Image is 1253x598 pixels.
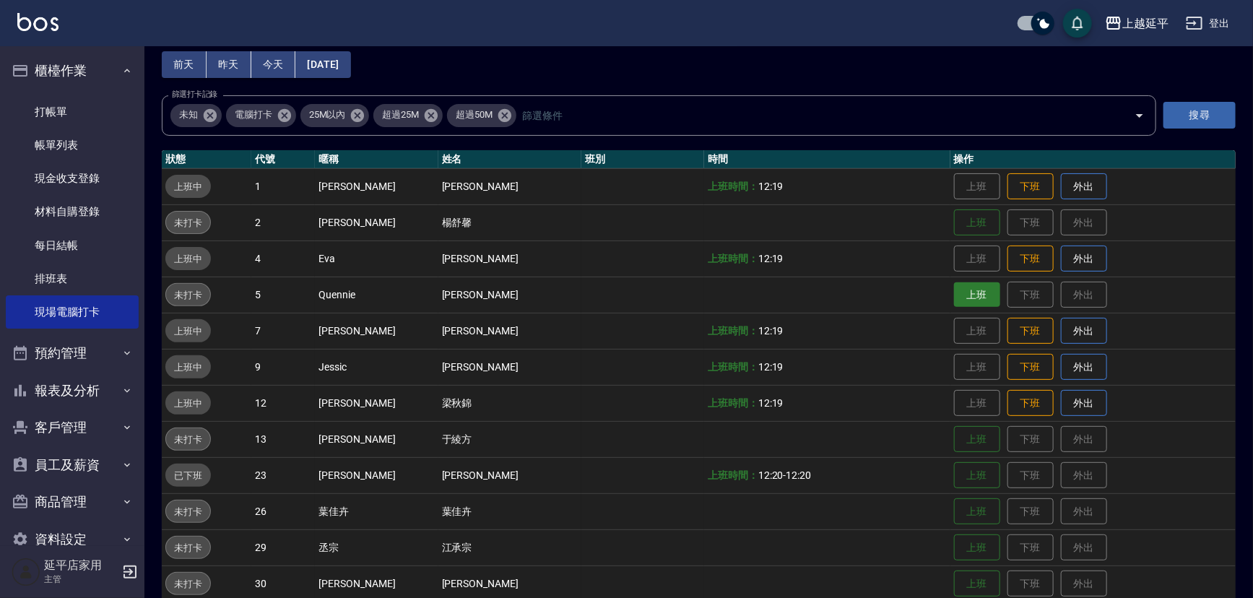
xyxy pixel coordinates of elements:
a: 每日結帳 [6,229,139,262]
span: 25M以內 [300,108,355,122]
td: 葉佳卉 [315,493,438,529]
button: 下班 [1007,173,1054,200]
button: 報表及分析 [6,372,139,409]
button: 外出 [1061,173,1107,200]
td: [PERSON_NAME] [315,385,438,421]
span: 12:20 [758,469,784,481]
span: 未打卡 [166,215,210,230]
td: [PERSON_NAME] [315,168,438,204]
td: 于綾方 [438,421,581,457]
th: 操作 [950,150,1236,169]
button: 預約管理 [6,334,139,372]
button: save [1063,9,1092,38]
button: 外出 [1061,318,1107,344]
span: 上班中 [165,251,211,266]
b: 上班時間： [708,181,758,192]
button: 上班 [954,571,1000,597]
td: [PERSON_NAME] [438,240,581,277]
td: [PERSON_NAME] [438,349,581,385]
span: 12:19 [758,361,784,373]
span: 12:19 [758,181,784,192]
button: 今天 [251,51,296,78]
div: 超過50M [447,104,516,127]
td: 26 [251,493,315,529]
td: 梁秋錦 [438,385,581,421]
button: 商品管理 [6,483,139,521]
button: 前天 [162,51,207,78]
td: 丞宗 [315,529,438,565]
td: 23 [251,457,315,493]
button: 下班 [1007,318,1054,344]
button: 員工及薪資 [6,446,139,484]
label: 篩選打卡記錄 [172,89,217,100]
td: 9 [251,349,315,385]
button: 下班 [1007,390,1054,417]
button: 搜尋 [1163,102,1236,129]
td: [PERSON_NAME] [315,421,438,457]
button: 上班 [954,282,1000,308]
td: 13 [251,421,315,457]
span: 12:19 [758,397,784,409]
td: 12 [251,385,315,421]
th: 暱稱 [315,150,438,169]
button: 下班 [1007,246,1054,272]
span: 12:19 [758,253,784,264]
td: 江承宗 [438,529,581,565]
b: 上班時間： [708,397,758,409]
button: 客戶管理 [6,409,139,446]
div: 25M以內 [300,104,370,127]
td: [PERSON_NAME] [438,457,581,493]
b: 上班時間： [708,469,758,481]
b: 上班時間： [708,253,758,264]
span: 未打卡 [166,432,210,447]
img: Logo [17,13,58,31]
span: 已下班 [165,468,211,483]
th: 時間 [704,150,950,169]
td: 1 [251,168,315,204]
td: [PERSON_NAME] [438,277,581,313]
td: [PERSON_NAME] [315,204,438,240]
button: 櫃檯作業 [6,52,139,90]
button: 上越延平 [1099,9,1174,38]
b: 上班時間： [708,325,758,337]
button: 外出 [1061,354,1107,381]
input: 篩選條件 [519,103,1109,128]
th: 班別 [581,150,704,169]
button: 上班 [954,209,1000,236]
a: 材料自購登錄 [6,195,139,228]
h5: 延平店家用 [44,558,118,573]
span: 未打卡 [166,287,210,303]
span: 上班中 [165,324,211,339]
td: [PERSON_NAME] [438,313,581,349]
span: 上班中 [165,396,211,411]
td: 2 [251,204,315,240]
span: 上班中 [165,179,211,194]
td: Eva [315,240,438,277]
a: 現金收支登錄 [6,162,139,195]
button: 上班 [954,498,1000,525]
a: 帳單列表 [6,129,139,162]
span: 超過50M [447,108,501,122]
td: Quennie [315,277,438,313]
div: 上越延平 [1122,14,1169,32]
td: [PERSON_NAME] [315,313,438,349]
button: 外出 [1061,246,1107,272]
th: 姓名 [438,150,581,169]
span: 電腦打卡 [226,108,281,122]
p: 主管 [44,573,118,586]
td: [PERSON_NAME] [438,168,581,204]
span: 未打卡 [166,504,210,519]
a: 排班表 [6,262,139,295]
span: 12:19 [758,325,784,337]
td: 楊舒馨 [438,204,581,240]
a: 現場電腦打卡 [6,295,139,329]
span: 上班中 [165,360,211,375]
td: 29 [251,529,315,565]
button: 上班 [954,426,1000,453]
button: Open [1128,104,1151,127]
button: 上班 [954,462,1000,489]
button: 下班 [1007,354,1054,381]
button: 外出 [1061,390,1107,417]
span: 超過25M [373,108,428,122]
button: 上班 [954,534,1000,561]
